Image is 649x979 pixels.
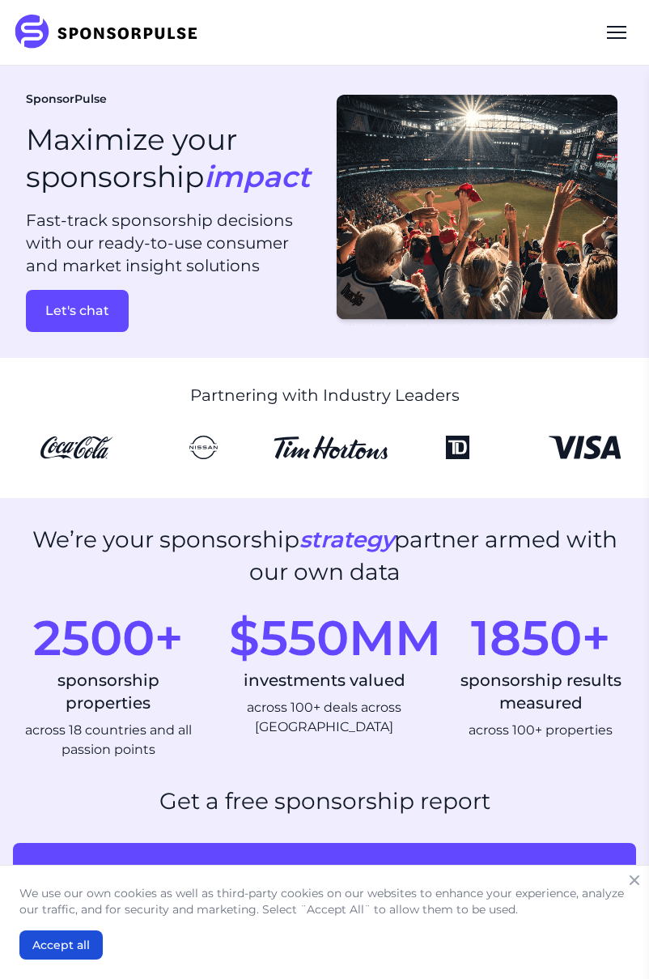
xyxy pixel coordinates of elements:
div: across 18 countries and all passion points [13,721,203,760]
img: CocaCola [19,436,134,459]
img: SponsorPulse [13,15,210,50]
img: Nissan [146,436,261,459]
h2: Get a free sponsorship report [159,785,490,817]
button: Accept all [19,930,103,960]
p: Fast-track sponsorship decisions with our ready-to-use consumer and market insight solutions [26,209,318,277]
span: SponsorPulse [26,92,107,108]
img: Visa [528,436,642,459]
div: across 100+ properties [446,721,636,740]
div: Menu [597,13,636,52]
p: Partnering with Industry Leaders [190,384,460,406]
a: Let's chat [26,290,318,332]
div: 2500+ [13,614,203,662]
h1: Maximize your sponsorship [26,121,310,197]
div: across 100+ deals across [GEOGRAPHIC_DATA] [229,698,419,737]
h2: We’re your sponsorship partner armed with our own data [13,524,636,587]
p: We use our own cookies as well as third-party cookies on our websites to enhance your experience,... [19,885,630,917]
i: strategy [299,526,394,553]
div: $550MM [229,614,419,662]
div: investments valued [229,669,419,692]
div: 1850+ [446,614,636,662]
button: Let's chat [26,290,129,332]
img: TD [401,436,515,459]
button: Close [623,869,646,892]
div: sponsorship properties [13,669,203,714]
div: sponsorship results measured [446,669,636,714]
img: Tim Hortons [274,436,388,459]
i: impact [204,159,310,194]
